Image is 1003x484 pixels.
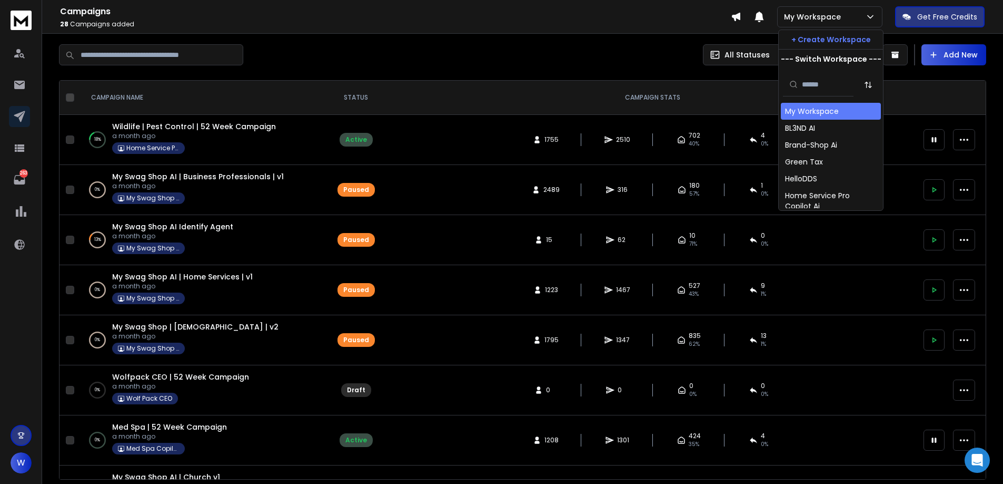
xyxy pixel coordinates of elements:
[78,165,324,215] td: 0%My Swag Shop AI | Business Professionals | v1a month agoMy Swag Shop AI
[95,185,100,195] p: 0 %
[112,272,253,282] a: My Swag Shop AI | Home Services | v1
[785,106,839,117] div: My Workspace
[9,169,30,190] a: 263
[78,365,324,415] td: 0%Wolfpack CEO | 52 Week Campaigna month agoWolf Pack CEO
[761,282,765,290] span: 9
[126,244,179,253] p: My Swag Shop AI
[689,332,701,340] span: 835
[543,186,560,194] span: 2489
[921,44,986,65] button: Add New
[95,385,100,395] p: 0 %
[78,115,324,165] td: 18%Wildlife | Pest Control | 52 Week Campaigna month agoHome Service Pro Copilot Ai
[60,5,731,18] h1: Campaigns
[11,452,32,473] button: W
[761,231,765,240] span: 0
[785,190,877,211] div: Home Service Pro Copilot Ai
[689,131,700,140] span: 702
[78,415,324,466] td: 0%Med Spa | 52 Week Campaigna month agoMed Spa Copilot Ai
[345,436,367,444] div: Active
[965,448,990,473] div: Open Intercom Messenger
[689,340,700,349] span: 62 %
[785,173,817,184] div: HelloDDS
[781,54,881,64] p: --- Switch Workspace ---
[112,332,279,341] p: a month ago
[78,215,324,265] td: 13%My Swag Shop AI Identify Agenta month agoMy Swag Shop AI
[126,344,179,353] p: My Swag Shop AI
[345,135,367,144] div: Active
[784,12,845,22] p: My Workspace
[689,181,700,190] span: 180
[112,472,220,482] a: My Swag Shop AI | Church v1
[112,282,253,291] p: a month ago
[126,394,172,403] p: Wolf Pack CEO
[60,20,68,28] span: 28
[78,81,324,115] th: CAMPAIGN NAME
[761,240,768,248] span: 0 %
[126,144,179,152] p: Home Service Pro Copilot Ai
[618,236,628,244] span: 62
[343,186,369,194] div: Paused
[347,386,365,394] div: Draft
[112,422,227,432] a: Med Spa | 52 Week Campaign
[895,6,985,27] button: Get Free Credits
[785,157,823,167] div: Green Tax
[689,440,699,449] span: 35 %
[19,169,28,178] p: 263
[761,181,763,190] span: 1
[112,372,249,382] a: Wolfpack CEO | 52 Week Campaign
[761,382,765,390] span: 0
[689,240,697,248] span: 71 %
[544,336,559,344] span: 1795
[761,390,768,399] span: 0%
[689,382,693,390] span: 0
[689,282,700,290] span: 527
[78,315,324,365] td: 0%My Swag Shop | [DEMOGRAPHIC_DATA] | v2a month agoMy Swag Shop AI
[112,182,284,190] p: a month ago
[791,34,871,45] p: + Create Workspace
[112,132,276,140] p: a month ago
[917,12,977,22] p: Get Free Credits
[94,235,101,245] p: 13 %
[616,286,630,294] span: 1467
[689,432,701,440] span: 424
[616,336,630,344] span: 1347
[126,444,179,453] p: Med Spa Copilot Ai
[112,171,284,182] a: My Swag Shop AI | Business Professionals | v1
[60,20,731,28] p: Campaigns added
[546,236,557,244] span: 15
[724,50,770,60] p: All Statuses
[112,382,249,391] p: a month ago
[95,285,100,295] p: 0 %
[761,332,767,340] span: 13
[95,335,100,345] p: 0 %
[761,440,768,449] span: 0 %
[618,186,628,194] span: 316
[618,386,628,394] span: 0
[343,336,369,344] div: Paused
[95,435,100,446] p: 0 %
[689,390,697,399] span: 0%
[689,140,699,148] span: 40 %
[761,432,765,440] span: 4
[761,290,766,298] span: 1 %
[858,74,879,95] button: Sort by Sort A-Z
[112,121,276,132] a: Wildlife | Pest Control | 52 Week Campaign
[761,340,766,349] span: 1 %
[785,123,815,133] div: BL3ND AI
[546,386,557,394] span: 0
[761,131,765,140] span: 4
[779,30,883,49] button: + Create Workspace
[94,134,101,145] p: 18 %
[388,81,917,115] th: CAMPAIGN STATS
[544,436,559,444] span: 1208
[324,81,388,115] th: STATUS
[78,265,324,315] td: 0%My Swag Shop AI | Home Services | v1a month agoMy Swag Shop AI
